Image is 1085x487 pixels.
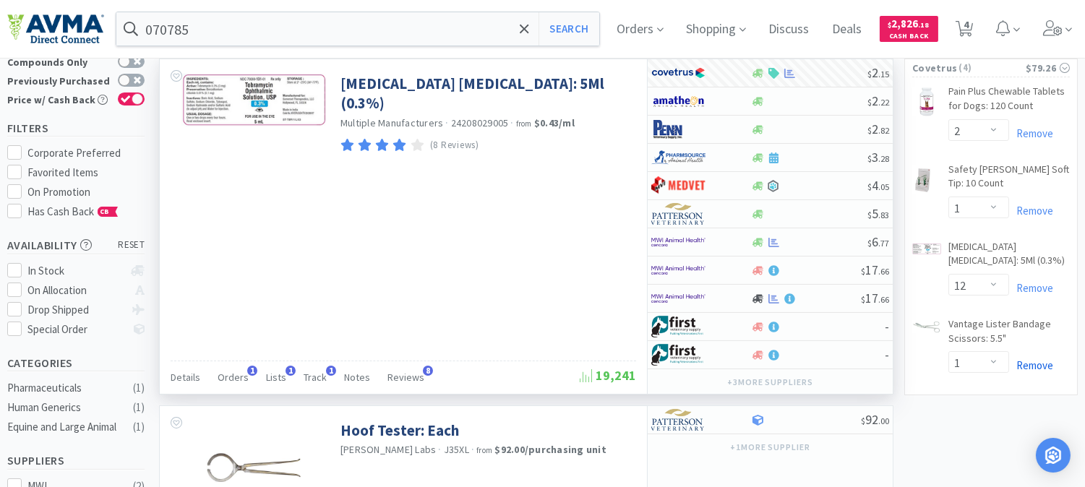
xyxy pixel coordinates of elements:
span: 17 [861,290,889,306]
span: 5 [867,205,889,222]
span: 2 [867,121,889,137]
button: +3more suppliers [720,372,820,392]
div: Drop Shipped [28,301,124,319]
div: ( 1 ) [133,399,145,416]
img: 67d67680309e4a0bb49a5ff0391dcc42_6.png [651,344,706,366]
span: 6 [867,233,889,250]
img: 046ffeb4b2dc4ae897b5d67ad66a299e_328930.png [181,74,326,126]
img: e4e33dab9f054f5782a47901c742baa9_102.png [7,14,104,44]
span: . 83 [878,210,889,220]
span: . 18 [919,20,930,30]
img: 975a419385214d9f9e9e7cba96acad34_29481.png [912,87,941,116]
button: Search [539,12,599,46]
img: bdd3c0f4347043b9a893056ed883a29a_120.png [651,175,706,197]
span: J35XL [444,443,469,456]
a: Deals [827,23,868,36]
div: ( 1 ) [133,379,145,397]
span: Notes [344,371,370,384]
span: · [511,116,514,129]
span: $ [861,415,865,426]
span: . 28 [878,153,889,164]
span: 4 [867,177,889,194]
span: 8 [423,366,433,376]
img: f5e969b455434c6296c6d81ef179fa71_3.png [651,203,706,225]
img: 7915dbd3f8974342a4dc3feb8efc1740_58.png [651,147,706,168]
h5: Filters [7,120,145,137]
span: - [885,318,889,335]
span: Orders [218,371,249,384]
img: 75d67d69d49e4060aee44e3c8037461f_26231.png [912,320,941,334]
span: 1 [247,366,257,376]
a: Vantage Lister Bandage Scissors: 5.5" [948,317,1070,351]
strong: $0.43 / ml [534,116,575,129]
div: Open Intercom Messenger [1036,438,1071,473]
a: Remove [1009,126,1053,140]
div: Equine and Large Animal [7,418,124,436]
img: 3331a67d23dc422aa21b1ec98afbf632_11.png [651,90,706,112]
h5: Categories [7,355,145,371]
span: Lists [266,371,286,384]
a: Pain Plus Chewable Tablets for Dogs: 120 Count [948,85,1070,118]
a: Multiple Manufacturers [340,116,444,129]
a: Discuss [763,23,815,36]
div: Special Order [28,321,124,338]
span: · [446,116,449,129]
span: ( 4 ) [957,61,1026,75]
span: $ [861,266,865,277]
div: Previously Purchased [7,74,111,86]
span: $ [867,210,872,220]
img: f6b2451649754179b5b4e0c70c3f7cb0_2.png [651,259,706,281]
div: $79.26 [1026,60,1070,76]
a: Remove [1009,281,1053,295]
img: 7c6cefd1e1e549569ecb6cdd82739a1d_351122.png [912,165,934,194]
span: . 82 [878,125,889,136]
a: 4 [950,25,979,38]
span: $ [867,69,872,79]
span: . 00 [878,415,889,426]
span: reset [119,238,145,253]
strong: $92.00 / purchasing unit [495,443,607,456]
span: $ [867,153,872,164]
span: from [476,445,492,455]
div: On Allocation [28,282,124,299]
span: $ [867,125,872,136]
span: 2,826 [888,17,930,30]
a: Hoof Tester: Each [340,421,459,440]
img: 77fca1acd8b6420a9015268ca798ef17_1.png [651,62,706,84]
a: [MEDICAL_DATA] [MEDICAL_DATA]: 5Ml (0.3%) [340,74,632,113]
span: . 05 [878,181,889,192]
span: Covetrus [912,60,957,76]
a: [PERSON_NAME] Labs [340,443,437,456]
div: Pharmaceuticals [7,379,124,397]
div: Favorited Items [28,164,145,181]
div: Human Generics [7,399,124,416]
span: $ [867,238,872,249]
img: f5e969b455434c6296c6d81ef179fa71_3.png [651,409,706,431]
img: e1133ece90fa4a959c5ae41b0808c578_9.png [651,118,706,140]
a: Remove [1009,358,1053,372]
span: Details [171,371,200,384]
span: Reviews [387,371,424,384]
span: $ [861,294,865,305]
span: Track [304,371,327,384]
a: [MEDICAL_DATA] [MEDICAL_DATA]: 5Ml (0.3%) [948,240,1070,274]
span: . 66 [878,294,889,305]
span: 92 [861,411,889,428]
a: $2,826.18Cash Back [880,9,938,48]
span: CB [98,207,113,216]
a: Safety [PERSON_NAME] Soft Tip: 10 Count [948,163,1070,197]
img: f6b2451649754179b5b4e0c70c3f7cb0_2.png [651,288,706,309]
span: 17 [861,262,889,278]
div: Compounds Only [7,55,111,67]
div: ( 1 ) [133,418,145,436]
span: from [516,118,532,129]
p: (8 Reviews) [430,138,479,153]
span: Has Cash Back [28,204,119,218]
img: 046ffeb4b2dc4ae897b5d67ad66a299e_328930.png [912,243,941,254]
span: $ [867,97,872,108]
span: - [885,346,889,363]
button: +1more supplier [723,437,818,457]
div: Price w/ Cash Back [7,92,111,105]
span: . 66 [878,266,889,277]
span: 3 [867,149,889,165]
